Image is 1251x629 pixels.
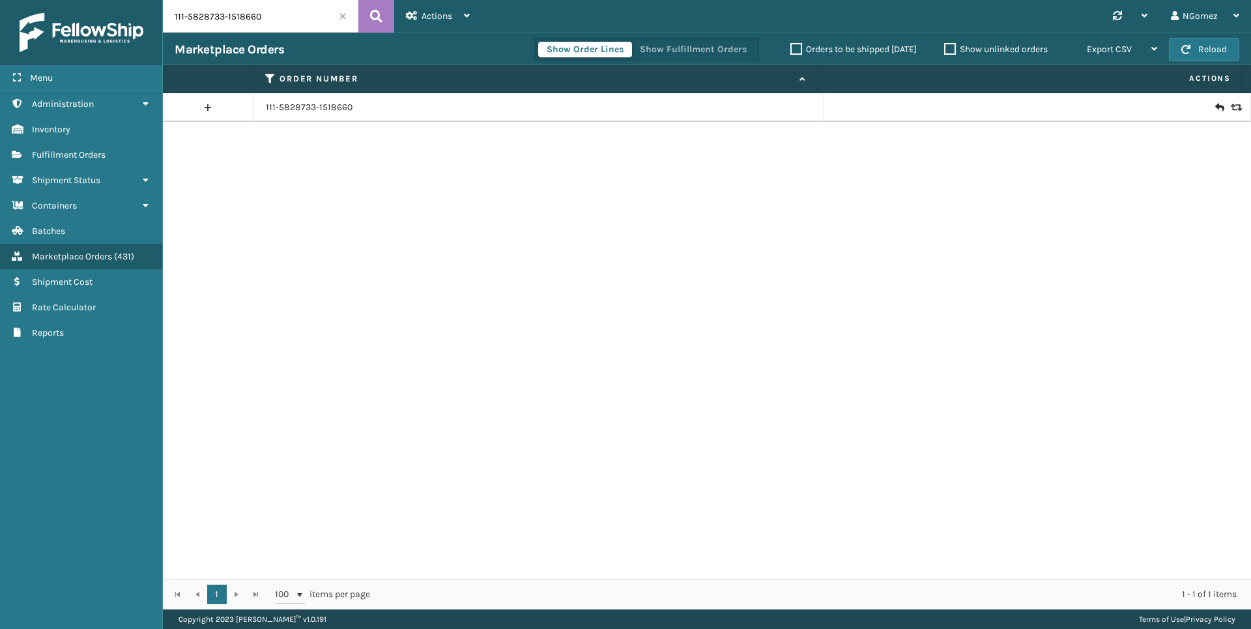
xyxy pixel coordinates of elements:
[32,327,64,338] span: Reports
[1139,615,1184,624] a: Terms of Use
[280,73,793,85] label: Order Number
[32,175,100,186] span: Shipment Status
[944,44,1048,55] label: Show unlinked orders
[20,13,143,52] img: logo
[1087,44,1132,55] span: Export CSV
[790,44,917,55] label: Orders to be shipped [DATE]
[266,101,352,114] a: 111-5828733-1518660
[32,200,77,211] span: Containers
[275,588,295,601] span: 100
[275,585,370,604] span: items per page
[32,98,94,110] span: Administration
[32,276,93,287] span: Shipment Cost
[175,42,284,57] h3: Marketplace Orders
[422,10,452,22] span: Actions
[1231,103,1239,112] i: Replace
[631,42,755,57] button: Show Fulfillment Orders
[538,42,632,57] button: Show Order Lines
[32,226,65,237] span: Batches
[1215,101,1223,114] i: Create Return Label
[179,609,326,629] p: Copyright 2023 [PERSON_NAME]™ v 1.0.191
[388,588,1237,601] div: 1 - 1 of 1 items
[1139,609,1235,629] div: |
[114,251,134,262] span: ( 431 )
[1169,38,1239,61] button: Reload
[32,149,106,160] span: Fulfillment Orders
[207,585,227,604] a: 1
[30,72,53,83] span: Menu
[32,251,112,262] span: Marketplace Orders
[822,68,1239,89] span: Actions
[32,124,70,135] span: Inventory
[1186,615,1235,624] a: Privacy Policy
[32,302,96,313] span: Rate Calculator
